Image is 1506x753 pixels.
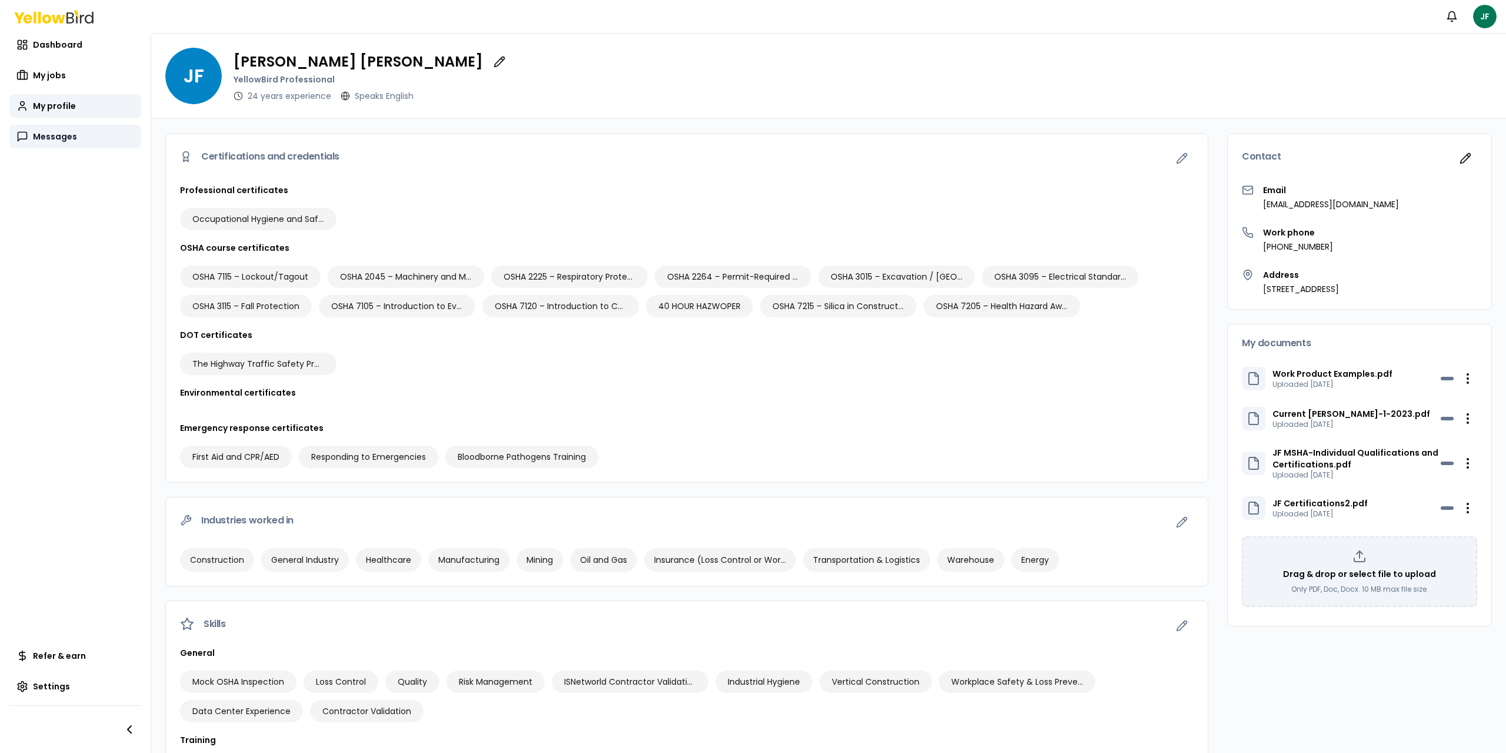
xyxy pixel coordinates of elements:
p: Only PDF, Doc, Docx. 10 MB max file size. [1291,585,1428,594]
div: ISNetworld Contractor Validation [552,671,708,693]
div: OSHA 7120 – Introduction to Combustible Dust Hazards [482,295,639,317]
span: Risk Management [459,676,532,688]
a: Messages [9,125,141,148]
a: My jobs [9,64,141,87]
div: Vertical Construction [819,671,932,693]
a: Settings [9,675,141,698]
div: 40 HOUR HAZWOPER [646,295,753,317]
span: Bloodborne Pathogens Training [458,451,586,463]
p: Uploaded [DATE] [1272,509,1368,519]
span: OSHA 7205 – Health Hazard Awareness [936,300,1068,312]
p: [EMAIL_ADDRESS][DOMAIN_NAME] [1263,198,1399,210]
span: OSHA 7215 – Silica in Construction / Maritime / General Industries [772,300,904,312]
div: Data Center Experience [180,700,303,722]
div: OSHA 3115 – Fall Protection [180,295,312,317]
div: Loss Control [304,671,378,693]
span: JF [165,48,222,104]
div: Healthcare [356,548,421,572]
div: Oil and Gas [570,548,637,572]
span: OSHA 2045 – Machinery and Machine Guarding Standards [340,271,472,283]
span: First Aid and CPR/AED [192,451,279,463]
span: Certifications and credentials [201,152,339,161]
span: Workplace Safety & Loss Prevention Consultant (CR 59 & 60) [951,676,1083,688]
div: Energy [1011,548,1059,572]
p: Drag & drop or select file to upload [1283,568,1436,580]
div: OSHA 2045 – Machinery and Machine Guarding Standards [328,266,484,288]
span: General Industry [271,554,339,566]
span: Construction [190,554,244,566]
div: Contractor Validation [310,700,424,722]
p: YellowBird Professional [234,74,511,85]
h3: Emergency response certificates [180,422,1194,434]
span: 40 HOUR HAZWOPER [658,300,741,312]
span: Occupational Hygiene and Safety Technician (OHST) [192,213,324,225]
div: Bloodborne Pathogens Training [445,446,598,468]
div: OSHA 7105 – Introduction to Evacuation and Emergency Planning [319,295,475,317]
div: OSHA 3015 – Excavation / Trenching and Soil Mechanics [818,266,975,288]
h3: Work phone [1263,227,1333,238]
h3: OSHA course certificates [180,242,1194,254]
span: Energy [1021,554,1049,566]
p: [STREET_ADDRESS] [1263,283,1339,295]
p: 24 years experience [248,90,331,102]
p: Current [PERSON_NAME]-1-2023.pdf [1272,408,1430,420]
div: Workplace Safety & Loss Prevention Consultant (CR 59 & 60) [939,671,1095,693]
span: Industrial Hygiene [728,676,800,688]
span: Quality [398,676,427,688]
div: OSHA 2225 – Respiratory Protection [491,266,648,288]
span: ISNetworld Contractor Validation [564,676,696,688]
div: OSHA 2264 – Permit-Required Confined Space Entry [655,266,811,288]
h3: Training [180,734,1194,746]
div: Occupational Hygiene and Safety Technician (OHST) [180,208,336,230]
span: Dashboard [33,39,82,51]
span: Healthcare [366,554,411,566]
span: Warehouse [947,554,994,566]
span: Industries worked in [201,516,294,525]
a: My profile [9,94,141,118]
div: Transportation & Logistics [803,548,930,572]
div: The Highway Traffic Safety Professional (HTSP) [180,353,336,375]
span: OSHA 2264 – Permit-Required Confined Space Entry [667,271,799,283]
span: Skills [204,619,226,629]
p: JF MSHA-Individual Qualifications and Certifications.pdf [1272,447,1441,470]
span: Data Center Experience [192,705,291,717]
span: My jobs [33,69,66,81]
span: OSHA 7105 – Introduction to Evacuation and Emergency Planning [331,300,463,312]
div: First Aid and CPR/AED [180,446,292,468]
span: OSHA 7120 – Introduction to Combustible Dust Hazards [495,300,627,312]
span: OSHA 3095 – Electrical Standards (Low Voltage – Federal) [994,271,1126,283]
p: Uploaded [DATE] [1272,380,1392,389]
h3: DOT certificates [180,329,1194,341]
span: Transportation & Logistics [813,554,920,566]
a: Refer & earn [9,644,141,668]
div: General Industry [261,548,349,572]
span: Oil and Gas [580,554,627,566]
span: Loss Control [316,676,366,688]
div: Warehouse [937,548,1004,572]
p: Uploaded [DATE] [1272,420,1430,429]
span: Mining [527,554,553,566]
span: OSHA 2225 – Respiratory Protection [504,271,635,283]
span: The Highway Traffic Safety Professional (HTSP) [192,358,324,370]
span: Refer & earn [33,650,86,662]
h3: General [180,647,1194,659]
span: OSHA 3115 – Fall Protection [192,300,299,312]
p: Speaks English [355,90,414,102]
span: My profile [33,100,76,112]
p: Uploaded [DATE] [1272,470,1441,480]
div: Quality [385,671,439,693]
span: OSHA 7115 – Lockout/Tagout [192,271,308,283]
div: Mock OSHA Inspection [180,671,296,693]
div: Responding to Emergencies [299,446,438,468]
div: Industrial Hygiene [715,671,812,693]
h3: Environmental certificates [180,387,1194,399]
span: JF [1473,5,1497,28]
span: Contractor Validation [322,705,411,717]
span: Responding to Emergencies [311,451,426,463]
div: Drag & drop or select file to uploadOnly PDF, Doc, Docx. 10 MB max file size. [1242,536,1477,607]
a: Dashboard [9,33,141,57]
div: Risk Management [447,671,545,693]
h3: Professional certificates [180,184,1194,196]
div: Mining [517,548,563,572]
span: Insurance (Loss Control or Workers Compensation) [654,554,786,566]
